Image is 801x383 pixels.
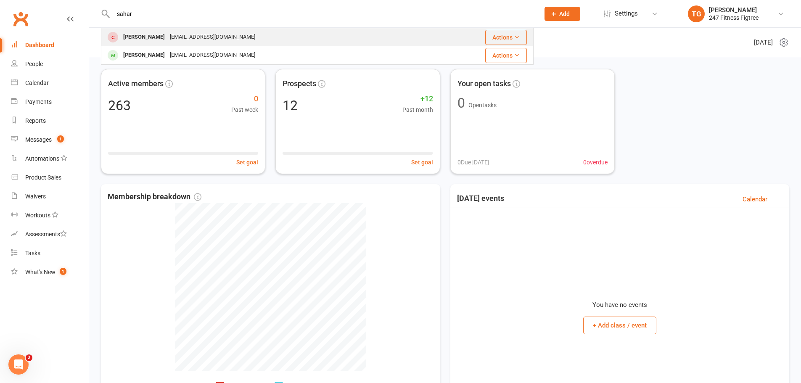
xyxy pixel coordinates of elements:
[25,193,46,200] div: Waivers
[583,317,656,334] button: + Add class / event
[11,244,89,263] a: Tasks
[11,263,89,282] a: What's New1
[485,48,527,63] button: Actions
[11,187,89,206] a: Waivers
[108,78,164,90] span: Active members
[57,135,64,143] span: 1
[583,158,608,167] span: 0 overdue
[468,102,497,108] span: Open tasks
[11,74,89,92] a: Calendar
[231,105,258,114] span: Past week
[743,194,767,204] a: Calendar
[457,96,465,110] div: 0
[25,250,40,256] div: Tasks
[236,158,258,167] button: Set goal
[592,300,647,310] p: You have no events
[709,14,759,21] div: 247 Fitness Figtree
[11,55,89,74] a: People
[11,111,89,130] a: Reports
[111,8,534,20] input: Search...
[25,155,59,162] div: Automations
[709,6,759,14] div: [PERSON_NAME]
[457,78,511,90] span: Your open tasks
[25,174,61,181] div: Product Sales
[411,158,433,167] button: Set goal
[25,79,49,86] div: Calendar
[25,98,52,105] div: Payments
[26,354,32,361] span: 2
[402,105,433,114] span: Past month
[11,92,89,111] a: Payments
[25,231,67,238] div: Assessments
[457,158,489,167] span: 0 Due [DATE]
[11,149,89,168] a: Automations
[25,42,54,48] div: Dashboard
[25,117,46,124] div: Reports
[283,99,298,112] div: 12
[121,49,167,61] div: [PERSON_NAME]
[688,5,705,22] div: TG
[402,93,433,105] span: +12
[485,30,527,45] button: Actions
[283,78,316,90] span: Prospects
[11,206,89,225] a: Workouts
[108,191,201,203] span: Membership breakdown
[8,354,29,375] iframe: Intercom live chat
[11,130,89,149] a: Messages 1
[754,37,773,48] span: [DATE]
[167,31,258,43] div: [EMAIL_ADDRESS][DOMAIN_NAME]
[121,31,167,43] div: [PERSON_NAME]
[10,8,31,29] a: Clubworx
[25,269,56,275] div: What's New
[231,93,258,105] span: 0
[108,99,131,112] div: 263
[11,168,89,187] a: Product Sales
[11,225,89,244] a: Assessments
[545,7,580,21] button: Add
[11,36,89,55] a: Dashboard
[167,49,258,61] div: [EMAIL_ADDRESS][DOMAIN_NAME]
[559,11,570,17] span: Add
[25,212,50,219] div: Workouts
[457,194,504,204] h3: [DATE] events
[60,268,66,275] span: 1
[25,136,52,143] div: Messages
[615,4,638,23] span: Settings
[25,61,43,67] div: People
